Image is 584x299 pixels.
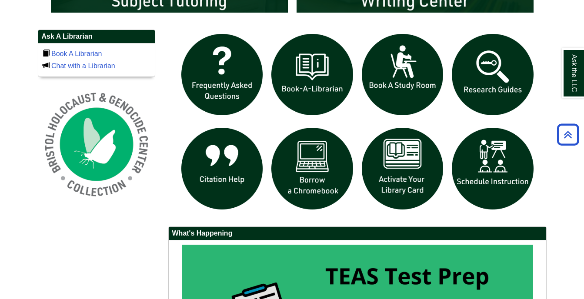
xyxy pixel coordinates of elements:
h2: What's Happening [169,227,546,240]
a: Book A Librarian [51,50,102,57]
div: slideshow [177,30,538,218]
img: Book a Librarian icon links to book a librarian web page [267,30,357,120]
img: citation help icon links to citation help guide page [177,123,267,214]
img: For faculty. Schedule Library Instruction icon links to form. [447,123,538,214]
img: activate Library Card icon links to form to activate student ID into library card [357,123,448,214]
a: Back to Top [554,129,582,140]
a: Chat with a Librarian [51,62,115,70]
h2: Ask A Librarian [38,30,155,43]
img: book a study room icon links to book a study room web page [357,30,448,120]
img: Holocaust and Genocide Collection [38,86,155,203]
img: Borrow a chromebook icon links to the borrow a chromebook web page [267,123,357,214]
img: frequently asked questions [177,30,267,120]
img: Research Guides icon links to research guides web page [447,30,538,120]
